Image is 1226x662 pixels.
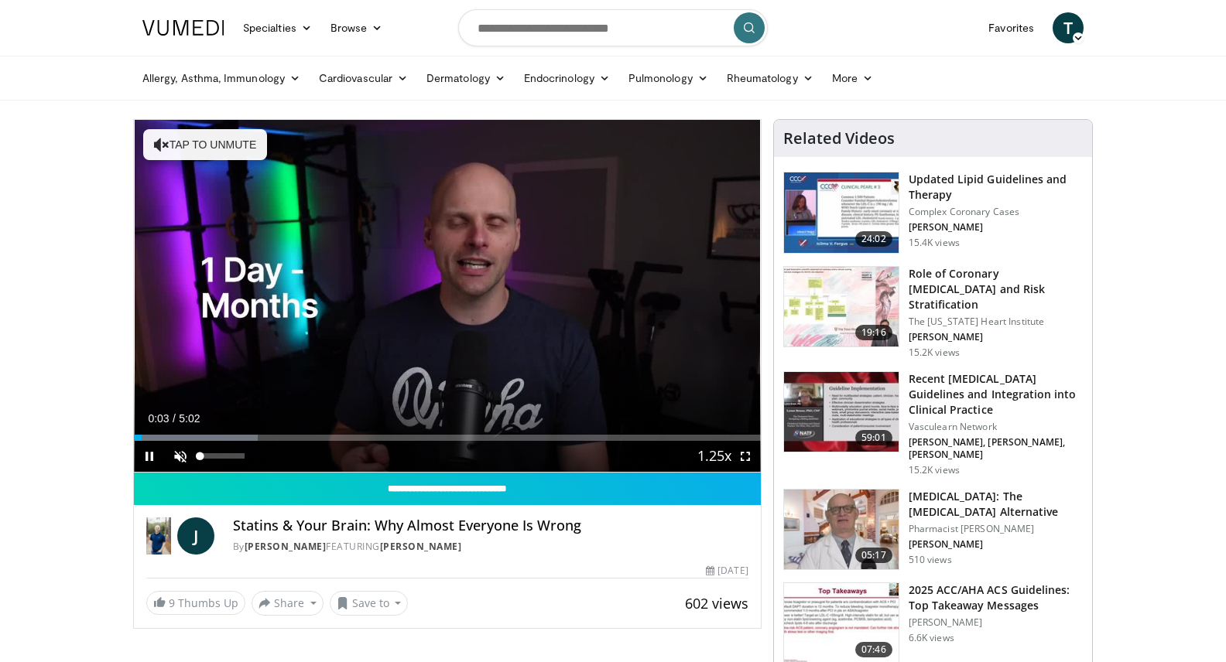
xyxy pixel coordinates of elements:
[706,564,748,578] div: [DATE]
[784,372,899,452] img: 87825f19-cf4c-4b91-bba1-ce218758c6bb.150x105_q85_crop-smart_upscale.jpg
[321,12,392,43] a: Browse
[245,540,327,553] a: [PERSON_NAME]
[330,591,409,616] button: Save to
[134,441,165,472] button: Pause
[855,642,892,657] span: 07:46
[783,371,1083,476] a: 59:01 Recent [MEDICAL_DATA] Guidelines and Integration into Clinical Practice Vasculearn Network ...
[179,412,200,425] span: 5:02
[909,538,1083,551] p: [PERSON_NAME]
[979,12,1043,43] a: Favorites
[909,436,1083,461] p: [PERSON_NAME], [PERSON_NAME], [PERSON_NAME]
[1053,12,1084,43] a: T
[784,490,899,570] img: ce9609b9-a9bf-4b08-84dd-8eeb8ab29fc6.150x105_q85_crop-smart_upscale.jpg
[783,489,1083,571] a: 05:17 [MEDICAL_DATA]: The [MEDICAL_DATA] Alternative Pharmacist [PERSON_NAME] [PERSON_NAME] 510 v...
[909,346,960,359] p: 15.2K views
[177,517,214,555] a: J
[233,517,748,534] h4: Statins & Your Brain: Why Almost Everyone Is Wrong
[823,63,882,94] a: More
[234,12,321,43] a: Specialties
[784,267,899,347] img: 1efa8c99-7b8a-4ab5-a569-1c219ae7bd2c.150x105_q85_crop-smart_upscale.jpg
[200,453,244,459] div: Volume Level
[909,266,1083,312] h3: Role of Coronary [MEDICAL_DATA] and Risk Stratification
[909,632,954,644] p: 6.6K views
[146,517,171,555] img: Dr. Jordan Rennicke
[909,331,1083,343] p: [PERSON_NAME]
[909,206,1083,218] p: Complex Coronary Cases
[142,20,224,36] img: VuMedi Logo
[909,371,1083,418] h3: Recent [MEDICAL_DATA] Guidelines and Integration into Clinical Practice
[855,548,892,563] span: 05:17
[909,616,1083,629] p: [PERSON_NAME]
[134,120,761,473] video-js: Video Player
[783,266,1083,359] a: 19:16 Role of Coronary [MEDICAL_DATA] and Risk Stratification The [US_STATE] Heart Institute [PER...
[252,591,324,616] button: Share
[685,594,748,613] span: 602 views
[783,129,895,148] h4: Related Videos
[699,441,730,472] button: Playback Rate
[143,129,267,160] button: Tap to unmute
[134,435,761,441] div: Progress Bar
[909,489,1083,520] h3: [MEDICAL_DATA]: The [MEDICAL_DATA] Alternative
[730,441,761,472] button: Fullscreen
[417,63,515,94] a: Dermatology
[855,430,892,445] span: 59:01
[909,316,1083,328] p: The [US_STATE] Heart Institute
[783,172,1083,254] a: 24:02 Updated Lipid Guidelines and Therapy Complex Coronary Cases [PERSON_NAME] 15.4K views
[165,441,196,472] button: Unmute
[909,464,960,476] p: 15.2K views
[148,412,169,425] span: 0:03
[380,540,462,553] a: [PERSON_NAME]
[909,554,952,566] p: 510 views
[909,523,1083,535] p: Pharmacist [PERSON_NAME]
[909,421,1083,433] p: Vasculearn Network
[173,412,176,425] span: /
[169,595,175,610] span: 9
[458,9,768,46] input: Search topics, interventions
[310,63,417,94] a: Cardiovascular
[619,63,717,94] a: Pulmonology
[515,63,619,94] a: Endocrinology
[146,591,245,615] a: 9 Thumbs Up
[909,237,960,249] p: 15.4K views
[909,172,1083,203] h3: Updated Lipid Guidelines and Therapy
[133,63,310,94] a: Allergy, Asthma, Immunology
[909,582,1083,613] h3: 2025 ACC/AHA ACS Guidelines: Top Takeaway Messages
[909,221,1083,234] p: [PERSON_NAME]
[784,172,899,253] img: 77f671eb-9394-4acc-bc78-a9f077f94e00.150x105_q85_crop-smart_upscale.jpg
[855,231,892,247] span: 24:02
[717,63,823,94] a: Rheumatology
[233,540,748,554] div: By FEATURING
[855,325,892,340] span: 19:16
